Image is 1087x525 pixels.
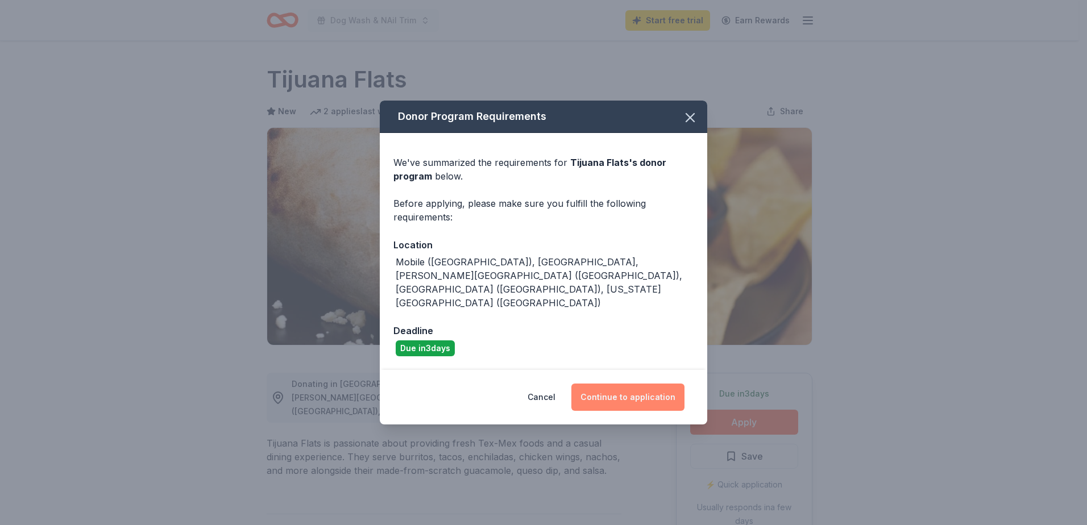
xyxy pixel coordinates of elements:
[393,323,694,338] div: Deadline
[396,340,455,356] div: Due in 3 days
[393,197,694,224] div: Before applying, please make sure you fulfill the following requirements:
[380,101,707,133] div: Donor Program Requirements
[393,156,694,183] div: We've summarized the requirements for below.
[393,238,694,252] div: Location
[571,384,684,411] button: Continue to application
[396,255,694,310] div: Mobile ([GEOGRAPHIC_DATA]), [GEOGRAPHIC_DATA], [PERSON_NAME][GEOGRAPHIC_DATA] ([GEOGRAPHIC_DATA])...
[528,384,555,411] button: Cancel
